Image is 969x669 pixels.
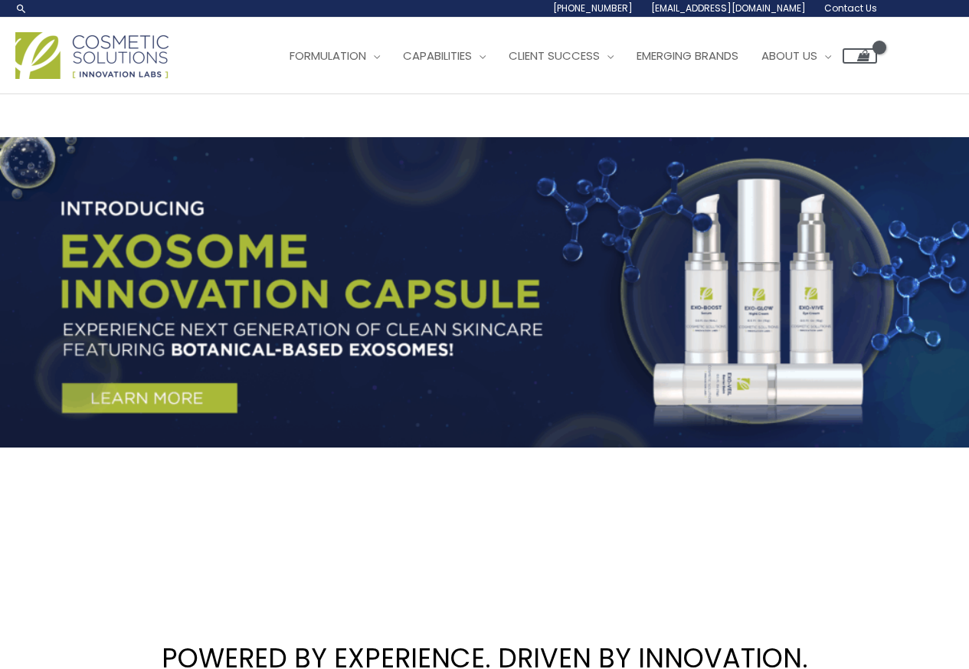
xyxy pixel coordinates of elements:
span: Emerging Brands [637,48,738,64]
a: Search icon link [15,2,28,15]
nav: Site Navigation [267,33,877,79]
a: Formulation [278,33,391,79]
span: Client Success [509,48,600,64]
img: Cosmetic Solutions Logo [15,32,169,79]
span: Contact Us [824,2,877,15]
a: Client Success [497,33,625,79]
a: View Shopping Cart, empty [843,48,877,64]
span: About Us [761,48,817,64]
span: Capabilities [403,48,472,64]
a: About Us [750,33,843,79]
span: Formulation [290,48,366,64]
a: Capabilities [391,33,497,79]
span: [EMAIL_ADDRESS][DOMAIN_NAME] [651,2,806,15]
span: [PHONE_NUMBER] [553,2,633,15]
a: Emerging Brands [625,33,750,79]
